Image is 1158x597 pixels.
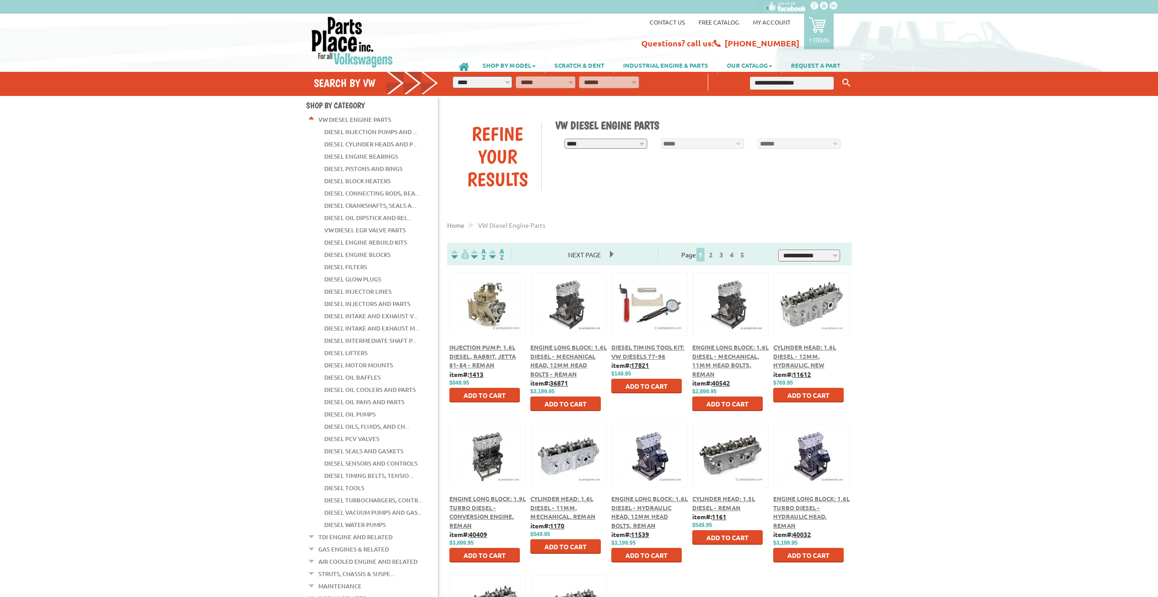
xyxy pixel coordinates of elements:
[318,556,418,567] a: Air Cooled Engine and Related
[449,380,469,386] span: $849.95
[314,76,438,90] h4: Search by VW
[773,380,793,386] span: $769.95
[706,533,749,542] span: Add to Cart
[324,396,404,408] a: Diesel Oil Pans and Parts
[530,343,607,378] span: Engine Long Block: 1.6L Diesel - Mechanical Head, 12mm Head Bolts - Reman
[324,249,391,261] a: Diesel Engine Blocks
[324,126,417,138] a: Diesel Injection Pumps and ...
[699,18,739,26] a: Free Catalog
[469,249,488,260] img: Sort by Headline
[447,221,464,229] a: Home
[545,57,614,73] a: SCRATCH & DENT
[451,249,469,260] img: filterpricelow.svg
[611,548,682,562] button: Add to Cart
[631,361,649,369] u: 17821
[449,548,520,562] button: Add to Cart
[611,530,649,538] b: item#:
[793,530,811,538] u: 40032
[318,114,391,125] a: VW Diesel Engine Parts
[773,540,797,546] span: $3,199.95
[324,445,403,457] a: Diesel Seals and Gaskets
[324,138,417,150] a: Diesel Cylinder Heads and P...
[318,531,393,543] a: TDI Engine and Related
[324,494,422,506] a: Diesel Turbochargers, Contr...
[728,251,736,259] a: 4
[449,343,516,369] a: Injection Pump: 1.6L Diesel, Rabbit, Jetta 81-84 - Reman
[478,221,545,229] span: VW diesel engine parts
[530,388,554,395] span: $3,199.95
[324,421,409,432] a: Diesel Oils, Fluids, and Ch...
[712,512,726,521] u: 1161
[717,251,725,259] a: 3
[324,507,422,518] a: Diesel Vacuum Pumps and Gas...
[324,236,407,248] a: Diesel Engine Rebuild Kits
[324,273,381,285] a: Diesel Glow Plugs
[793,370,811,378] u: 11612
[692,343,769,378] a: Engine Long Block: 1.6L Diesel - Mechanical, 11mm Head Bolts, Reman
[773,530,811,538] b: item#:
[773,495,850,529] a: Engine Long Block: 1.6L Turbo Diesel - Hydraulic Head, Reman
[706,400,749,408] span: Add to Cart
[449,370,483,378] b: item#:
[614,57,717,73] a: INDUSTRIAL ENGINE & PARTS
[692,512,726,521] b: item#:
[318,543,389,555] a: Gas Engines & Related
[611,371,631,377] span: $149.95
[454,122,541,191] div: Refine Your Results
[324,457,418,469] a: Diesel Sensors and Controls
[840,75,853,90] button: Keyword Search
[738,251,746,259] a: 5
[324,322,419,334] a: Diesel Intake and Exhaust M...
[712,379,730,387] u: 40542
[530,539,601,554] button: Add to Cart
[530,396,601,411] button: Add to Cart
[530,531,550,537] span: $549.95
[692,495,755,512] a: Cylinder Head: 1.5L Diesel - Reman
[658,247,771,261] div: Page
[707,251,715,259] a: 2
[473,57,545,73] a: SHOP BY MODEL
[324,408,376,420] a: Diesel Oil Pumps
[324,163,403,175] a: Diesel Pistons and Rings
[559,248,610,261] span: Next Page
[550,522,564,530] u: 1170
[611,495,688,529] a: Engine Long Block: 1.6L Diesel - Hydraulic Head, 12mm Head Bolts, Reman
[809,36,829,44] p: 1 items
[324,212,412,224] a: Diesel Oil Dipstick and Rel...
[782,57,850,73] a: REQUEST A PART
[773,343,836,369] a: Cylinder Head: 1.6L Diesel - 12mm, Hydraulic, New
[773,548,844,562] button: Add to Cart
[692,388,716,395] span: $2,899.95
[787,551,830,559] span: Add to Cart
[324,470,413,482] a: Diesel Timing Belts, Tensio...
[611,343,685,360] a: Diesel Timing Tool Kit: VW Diesels 77-96
[753,18,790,26] a: My Account
[324,261,367,273] a: Diesel Filters
[692,379,730,387] b: item#:
[696,248,705,261] span: 1
[611,540,635,546] span: $3,199.95
[625,382,668,390] span: Add to Cart
[449,495,526,529] a: Engine Long Block: 1.9L Turbo Diesel - Conversion Engine, Reman
[306,100,438,110] h4: Shop By Category
[773,370,811,378] b: item#:
[559,251,610,259] a: Next Page
[324,224,406,236] a: VW Diesel EGR Valve Parts
[718,57,781,73] a: OUR CATALOG
[530,379,568,387] b: item#:
[530,495,595,520] a: Cylinder Head: 1.6L Diesel - 11mm, Mechanical, Reman
[530,522,564,530] b: item#:
[324,187,419,199] a: Diesel Connecting Rods, Bea...
[324,482,364,494] a: Diesel Tools
[324,335,416,346] a: Diesel Intermediate Shaft P...
[692,522,712,528] span: $549.95
[324,151,398,162] a: Diesel Engine Bearings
